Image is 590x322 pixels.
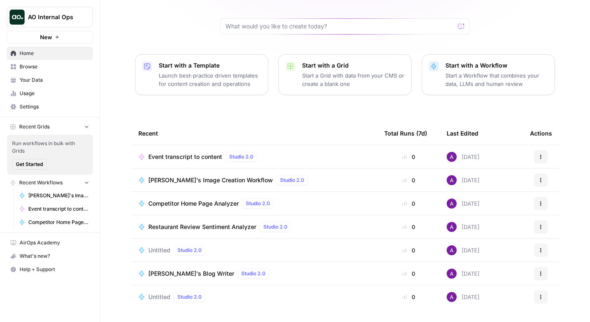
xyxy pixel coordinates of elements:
[138,175,371,185] a: [PERSON_NAME]'s Image Creation WorkflowStudio 2.0
[148,153,222,161] span: Event transcript to content
[15,202,93,216] a: Event transcript to content
[20,63,89,70] span: Browse
[280,176,304,184] span: Studio 2.0
[447,269,457,279] img: 9uvzjib2qmv3i6bts2bnzxw8kqpp
[20,76,89,84] span: Your Data
[12,159,47,170] button: Get Started
[7,121,93,133] button: Recent Grids
[7,7,93,28] button: Workspace: AO Internal Ops
[384,269,433,278] div: 0
[7,31,93,43] button: New
[7,249,93,263] button: What's new?
[20,266,89,273] span: Help + Support
[530,122,552,145] div: Actions
[16,161,43,168] span: Get Started
[422,54,555,95] button: Start with a WorkflowStart a Workflow that combines your data, LLMs and human review
[263,223,287,231] span: Studio 2.0
[447,222,457,232] img: 9uvzjib2qmv3i6bts2bnzxw8kqpp
[159,71,261,88] p: Launch best-practice driven templates for content creation and operations
[7,73,93,87] a: Your Data
[7,250,92,262] div: What's new?
[447,152,457,162] img: 9uvzjib2qmv3i6bts2bnzxw8kqpp
[135,54,268,95] button: Start with a TemplateLaunch best-practice driven templates for content creation and operations
[229,153,253,161] span: Studio 2.0
[7,47,93,60] a: Home
[384,153,433,161] div: 0
[159,61,261,70] p: Start with a Template
[384,293,433,301] div: 0
[15,216,93,229] a: Competitor Home Page Analyzer
[302,61,405,70] p: Start with a Grid
[148,246,170,254] span: Untitled
[148,293,170,301] span: Untitled
[7,60,93,73] a: Browse
[20,239,89,247] span: AirOps Academy
[278,54,412,95] button: Start with a GridStart a Grid with data from your CMS or create a blank one
[225,22,455,30] input: What would you like to create today?
[138,152,371,162] a: Event transcript to contentStudio 2.0
[148,223,256,231] span: Restaurant Review Sentiment Analyzer
[447,152,480,162] div: [DATE]
[447,122,478,145] div: Last Edited
[12,140,88,155] span: Run workflows in bulk with Grids
[447,199,480,209] div: [DATE]
[447,199,457,209] img: 9uvzjib2qmv3i6bts2bnzxw8kqpp
[138,199,371,209] a: Competitor Home Page AnalyzerStudio 2.0
[7,263,93,276] button: Help + Support
[384,122,427,145] div: Total Runs (7d)
[177,293,202,301] span: Studio 2.0
[447,292,480,302] div: [DATE]
[148,176,273,184] span: [PERSON_NAME]'s Image Creation Workflow
[447,175,480,185] div: [DATE]
[447,292,457,302] img: 9uvzjib2qmv3i6bts2bnzxw8kqpp
[445,61,548,70] p: Start with a Workflow
[384,199,433,208] div: 0
[7,100,93,113] a: Settings
[19,179,62,186] span: Recent Workflows
[384,246,433,254] div: 0
[20,50,89,57] span: Home
[28,219,89,226] span: Competitor Home Page Analyzer
[28,205,89,213] span: Event transcript to content
[447,222,480,232] div: [DATE]
[177,247,202,254] span: Studio 2.0
[148,269,234,278] span: [PERSON_NAME]'s Blog Writer
[7,236,93,249] a: AirOps Academy
[15,189,93,202] a: [PERSON_NAME]'s Image Creation Workflow
[447,175,457,185] img: 9uvzjib2qmv3i6bts2bnzxw8kqpp
[384,176,433,184] div: 0
[10,10,25,25] img: AO Internal Ops Logo
[241,270,265,277] span: Studio 2.0
[7,176,93,189] button: Recent Workflows
[447,245,457,255] img: 9uvzjib2qmv3i6bts2bnzxw8kqpp
[447,245,480,255] div: [DATE]
[384,223,433,231] div: 0
[28,192,89,199] span: [PERSON_NAME]'s Image Creation Workflow
[20,90,89,97] span: Usage
[138,292,371,302] a: UntitledStudio 2.0
[138,222,371,232] a: Restaurant Review Sentiment AnalyzerStudio 2.0
[20,103,89,111] span: Settings
[7,87,93,100] a: Usage
[148,199,239,208] span: Competitor Home Page Analyzer
[19,123,50,131] span: Recent Grids
[445,71,548,88] p: Start a Workflow that combines your data, LLMs and human review
[138,269,371,279] a: [PERSON_NAME]'s Blog WriterStudio 2.0
[138,122,371,145] div: Recent
[302,71,405,88] p: Start a Grid with data from your CMS or create a blank one
[246,200,270,207] span: Studio 2.0
[40,33,52,41] span: New
[28,13,78,21] span: AO Internal Ops
[447,269,480,279] div: [DATE]
[138,245,371,255] a: UntitledStudio 2.0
